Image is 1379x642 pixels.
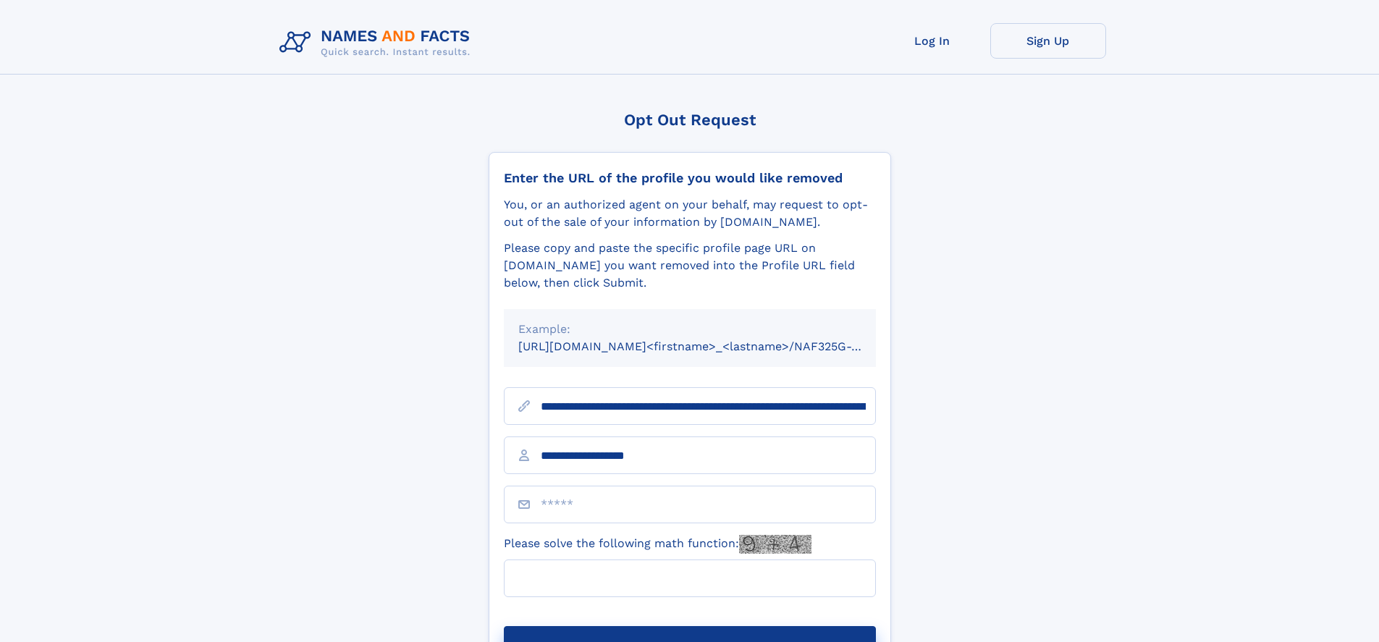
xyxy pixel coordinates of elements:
[489,111,891,129] div: Opt Out Request
[990,23,1106,59] a: Sign Up
[504,240,876,292] div: Please copy and paste the specific profile page URL on [DOMAIN_NAME] you want removed into the Pr...
[274,23,482,62] img: Logo Names and Facts
[518,321,861,338] div: Example:
[504,535,811,554] label: Please solve the following math function:
[504,196,876,231] div: You, or an authorized agent on your behalf, may request to opt-out of the sale of your informatio...
[874,23,990,59] a: Log In
[504,170,876,186] div: Enter the URL of the profile you would like removed
[518,339,903,353] small: [URL][DOMAIN_NAME]<firstname>_<lastname>/NAF325G-xxxxxxxx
